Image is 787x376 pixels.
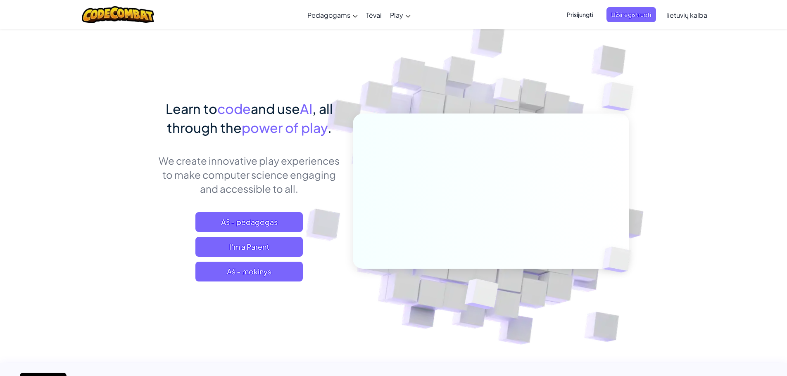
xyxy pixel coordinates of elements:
a: lietuvių kalba [662,4,711,26]
a: Pedagogams [303,4,362,26]
button: Užsiregistruoti [606,7,656,22]
img: Overlap cubes [588,229,650,290]
p: We create innovative play experiences to make computer science engaging and accessible to all. [158,154,340,196]
a: Tėvai [362,4,386,26]
span: . [328,119,332,136]
span: lietuvių kalba [666,11,707,19]
img: Overlap cubes [585,62,656,132]
button: Aš - mokinys [195,262,303,281]
img: Overlap cubes [478,61,537,123]
span: code [217,100,251,117]
img: Overlap cubes [444,261,518,330]
a: Aš - pedagogas [195,212,303,232]
img: CodeCombat logo [82,6,154,23]
a: I'm a Parent [195,237,303,257]
span: AI [300,100,312,117]
span: and use [251,100,300,117]
span: power of play [242,119,328,136]
span: Pedagogams [307,11,350,19]
a: Play [386,4,415,26]
button: Prisijungti [562,7,598,22]
span: Play [390,11,403,19]
span: Learn to [166,100,217,117]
